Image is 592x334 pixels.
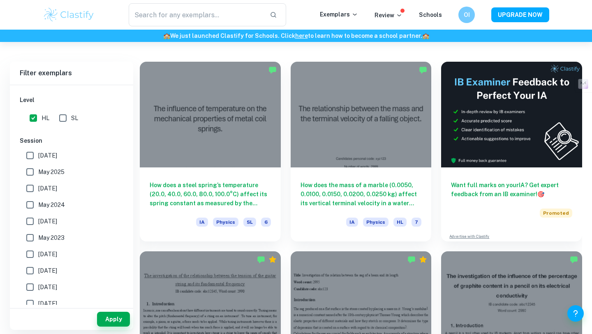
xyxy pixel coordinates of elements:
[150,181,271,208] h6: How does a steel spring’s temperature (20.0, 40.0, 60.0, 80.0, 100.0°C) affect its spring constan...
[38,217,57,226] span: [DATE]
[567,305,584,322] button: Help and Feedback
[38,184,57,193] span: [DATE]
[458,7,475,23] button: OI
[38,299,57,308] span: [DATE]
[140,62,281,241] a: How does a steel spring’s temperature (20.0, 40.0, 60.0, 80.0, 100.0°C) affect its spring constan...
[537,191,544,197] span: 🎯
[449,234,489,239] a: Advertise with Clastify
[291,62,432,241] a: How does the mass of a marble (0.0050, 0.0100, 0.0150, 0.0200, 0.0250 kg) affect its vertical ter...
[43,7,95,23] img: Clastify logo
[412,218,421,227] span: 7
[196,218,208,227] span: IA
[451,181,572,199] h6: Want full marks on your IA ? Get expert feedback from an IB examiner!
[38,266,57,275] span: [DATE]
[261,218,271,227] span: 6
[393,218,407,227] span: HL
[540,209,572,218] span: Promoted
[462,10,472,19] h6: OI
[71,114,78,123] span: SL
[320,10,358,19] p: Exemplars
[363,218,388,227] span: Physics
[163,32,170,39] span: 🏫
[419,12,442,18] a: Schools
[213,218,238,227] span: Physics
[422,32,429,39] span: 🏫
[97,312,130,327] button: Apply
[38,167,65,176] span: May 2025
[301,181,422,208] h6: How does the mass of a marble (0.0050, 0.0100, 0.0150, 0.0200, 0.0250 kg) affect its vertical ter...
[38,233,65,242] span: May 2023
[419,255,427,264] div: Premium
[38,250,57,259] span: [DATE]
[20,95,123,104] h6: Level
[42,114,49,123] span: HL
[491,7,549,22] button: UPGRADE NOW
[10,62,133,85] h6: Filter exemplars
[243,218,256,227] span: SL
[38,200,65,209] span: May 2024
[375,11,402,20] p: Review
[441,62,582,241] a: Want full marks on yourIA? Get expert feedback from an IB examiner!PromotedAdvertise with Clastify
[419,66,427,74] img: Marked
[407,255,416,264] img: Marked
[257,255,265,264] img: Marked
[570,255,578,264] img: Marked
[295,32,308,39] a: here
[268,66,277,74] img: Marked
[441,62,582,167] img: Thumbnail
[129,3,263,26] input: Search for any exemplars...
[268,255,277,264] div: Premium
[38,151,57,160] span: [DATE]
[38,283,57,292] span: [DATE]
[2,31,590,40] h6: We just launched Clastify for Schools. Click to learn how to become a school partner.
[20,136,123,145] h6: Session
[346,218,358,227] span: IA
